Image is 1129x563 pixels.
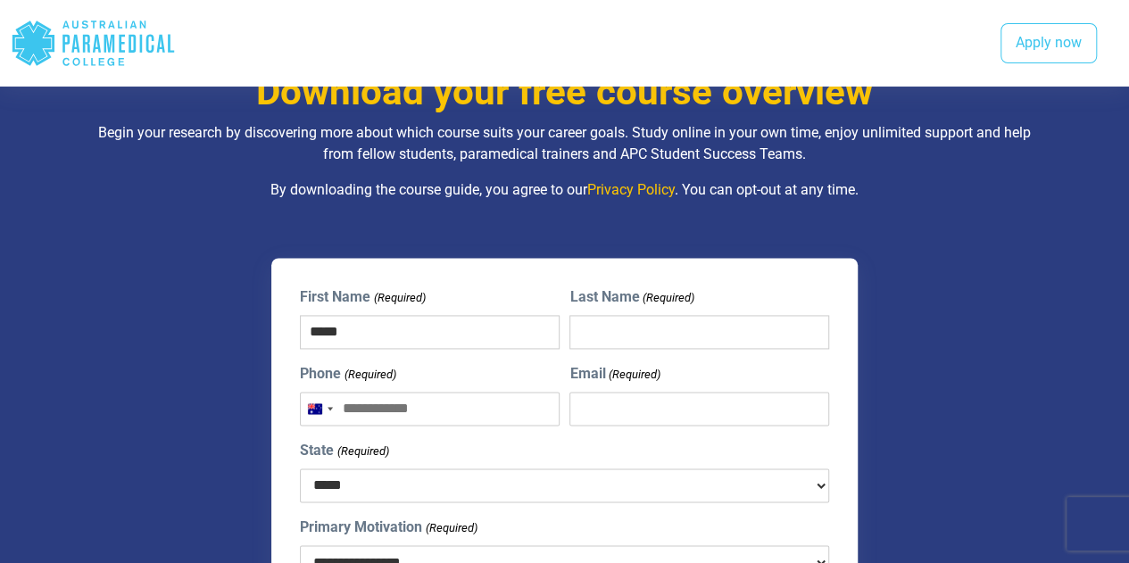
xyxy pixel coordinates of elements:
[641,289,694,307] span: (Required)
[343,366,396,384] span: (Required)
[300,363,395,385] label: Phone
[607,366,660,384] span: (Required)
[336,443,389,460] span: (Required)
[569,286,693,308] label: Last Name
[301,393,338,425] button: Selected country
[11,14,176,72] div: Australian Paramedical College
[372,289,426,307] span: (Required)
[569,363,660,385] label: Email
[94,179,1035,201] p: By downloading the course guide, you agree to our . You can opt-out at any time.
[1000,23,1097,64] a: Apply now
[94,122,1035,165] p: Begin your research by discovering more about which course suits your career goals. Study online ...
[300,517,477,538] label: Primary Motivation
[300,440,388,461] label: State
[94,70,1035,115] h3: Download your free course overview
[300,286,425,308] label: First Name
[424,519,477,537] span: (Required)
[587,181,675,198] a: Privacy Policy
